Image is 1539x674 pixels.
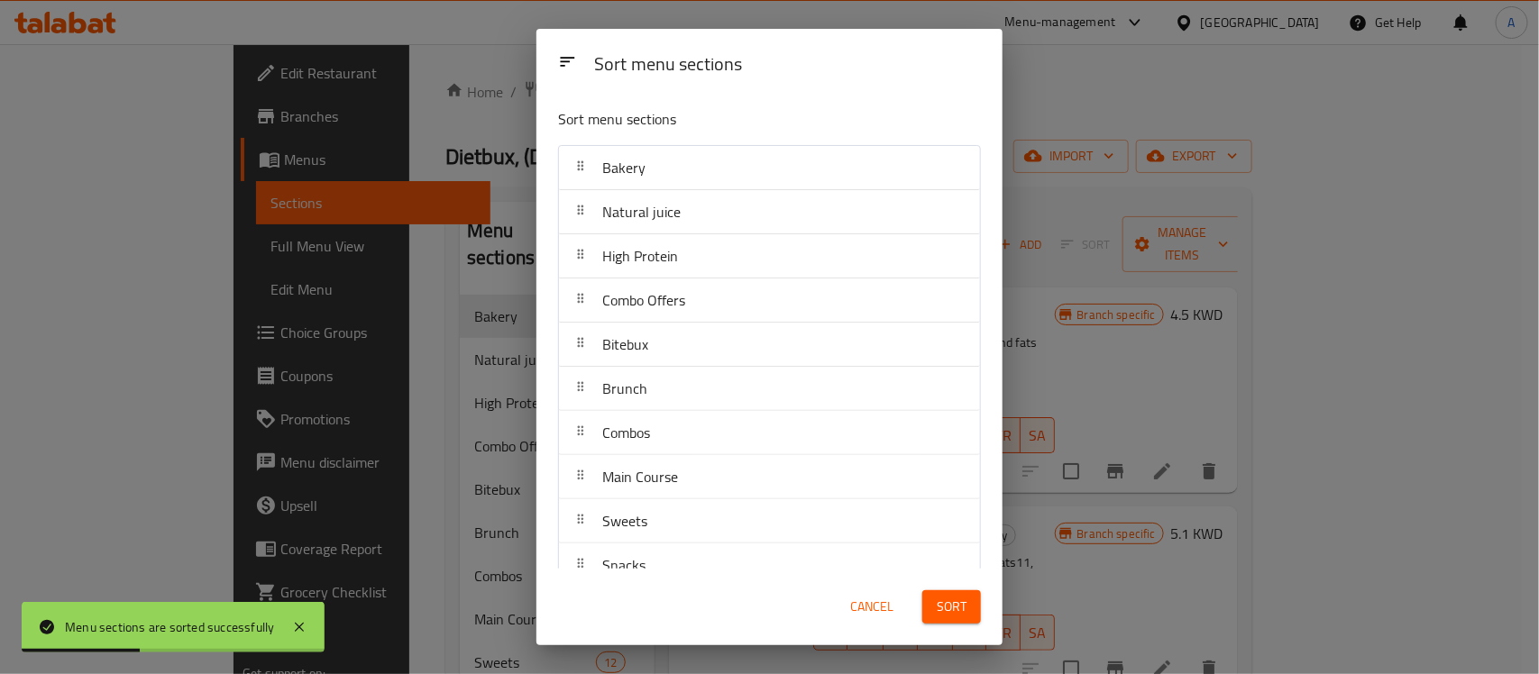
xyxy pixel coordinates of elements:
div: Natural juice [559,190,980,234]
div: Sweets [559,499,980,543]
span: Bakery [602,154,646,181]
span: Main Course [602,463,678,490]
span: Sort [937,596,966,618]
div: Main Course [559,455,980,499]
div: Sort menu sections [587,45,988,86]
button: Cancel [843,590,901,624]
span: Combos [602,419,650,446]
div: Combos [559,411,980,455]
div: Menu sections are sorted successfully [65,617,274,637]
span: High Protein [602,242,678,269]
span: Sweets [602,507,647,534]
button: Sort [922,590,981,624]
span: Bitebux [602,331,648,358]
span: Combo Offers [602,287,685,314]
div: Bitebux [559,323,980,367]
span: Snacks [602,551,646,578]
div: Brunch [559,367,980,411]
div: Bakery [559,146,980,190]
span: Cancel [850,596,893,618]
div: High Protein [559,234,980,278]
div: Snacks [559,543,980,587]
span: Brunch [602,375,647,402]
span: Natural juice [602,198,681,225]
p: Sort menu sections [558,108,893,131]
div: Combo Offers [559,278,980,323]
